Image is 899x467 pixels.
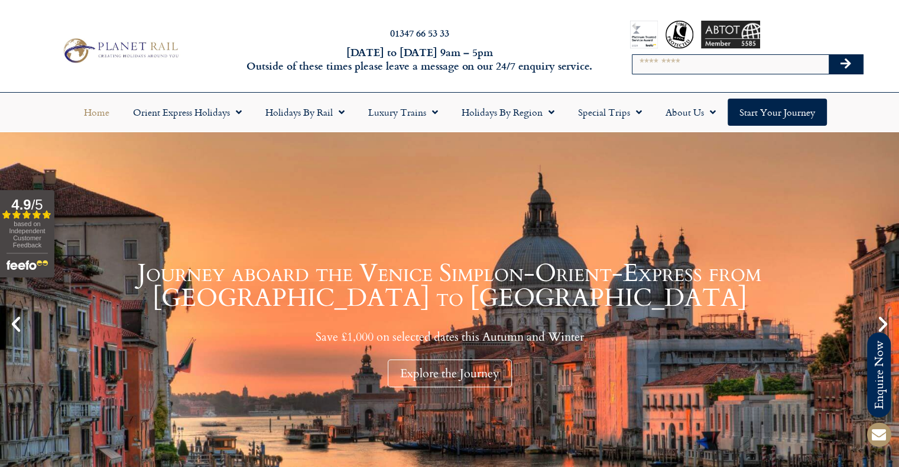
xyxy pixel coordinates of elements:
a: Holidays by Rail [254,99,356,126]
nav: Menu [6,99,893,126]
img: Planet Rail Train Holidays Logo [59,35,181,66]
a: Orient Express Holidays [121,99,254,126]
a: Holidays by Region [450,99,566,126]
a: About Us [654,99,728,126]
a: 01347 66 53 33 [390,26,449,40]
div: Explore the Journey [388,360,512,387]
p: Save £1,000 on selected dates this Autumn and Winter [30,329,869,344]
h1: Journey aboard the Venice Simplon-Orient-Express from [GEOGRAPHIC_DATA] to [GEOGRAPHIC_DATA] [30,261,869,311]
a: Start your Journey [728,99,827,126]
div: Next slide [873,314,893,334]
div: Previous slide [6,314,26,334]
button: Search [829,55,863,74]
a: Special Trips [566,99,654,126]
a: Home [72,99,121,126]
h6: [DATE] to [DATE] 9am – 5pm Outside of these times please leave a message on our 24/7 enquiry serv... [243,45,596,73]
a: Luxury Trains [356,99,450,126]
